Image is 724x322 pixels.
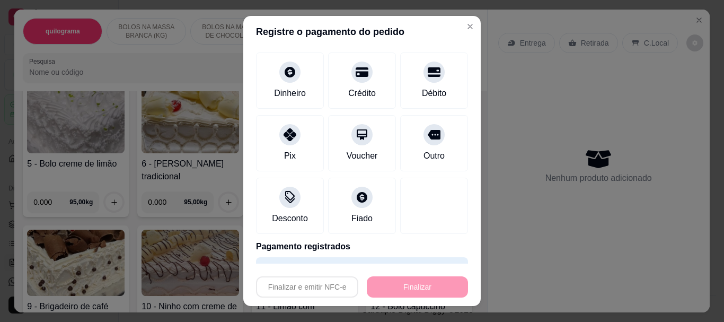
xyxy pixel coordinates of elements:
div: Pix [284,150,296,162]
div: Outro [423,150,445,162]
div: Voucher [347,150,378,162]
p: Pagamento registrados [256,240,468,253]
button: Close [462,18,479,35]
div: Crédito [348,87,376,100]
header: Registre o pagamento do pedido [243,16,481,48]
div: Dinheiro [274,87,306,100]
div: Fiado [351,212,373,225]
div: Débito [422,87,446,100]
div: Desconto [272,212,308,225]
